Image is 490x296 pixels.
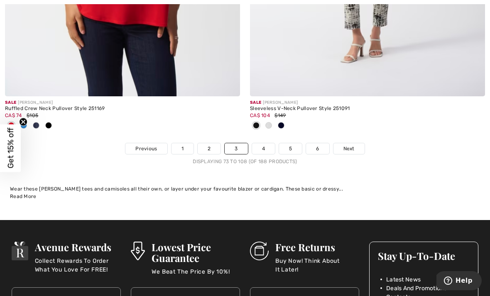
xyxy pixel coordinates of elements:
a: Previous [125,143,167,154]
span: Sale [250,100,261,105]
a: 4 [252,143,275,154]
a: 1 [171,143,194,154]
div: [PERSON_NAME] [250,100,485,106]
button: Close teaser [19,117,27,126]
span: Get 15% off [6,128,15,169]
div: Radiant red [5,119,17,133]
span: Previous [135,145,157,152]
span: Latest News [386,275,421,284]
span: Sale [5,100,16,105]
h3: Lowest Price Guarantee [152,242,240,263]
div: Midnight Blue [275,119,287,133]
span: CA$ 104 [250,113,270,118]
h3: Avenue Rewards [35,242,121,252]
div: Midnight Blue [30,119,42,133]
h3: Free Returns [275,242,359,252]
a: 2 [198,143,220,154]
p: Collect Rewards To Order What You Love For FREE! [35,257,121,273]
a: 6 [306,143,329,154]
span: Read More [10,193,37,199]
iframe: Opens a widget where you can find more information [436,271,482,292]
div: Black [250,119,262,133]
a: Next [333,143,365,154]
p: Buy Now! Think About It Later! [275,257,359,273]
span: $149 [274,113,286,118]
span: Deals And Promotions [386,284,447,293]
div: Coastal blue [17,119,30,133]
div: Wear these [PERSON_NAME] tees and camisoles all their own, or layer under your favourite blazer o... [10,185,480,193]
p: We Beat The Price By 10%! [152,267,240,284]
span: Next [343,145,355,152]
h3: Stay Up-To-Date [378,250,470,261]
a: 5 [279,143,302,154]
img: Free Returns [250,242,269,260]
div: Sleeveless V-Neck Pullover Style 251091 [250,106,485,112]
div: Ruffled Crew Neck Pullover Style 251169 [5,106,240,112]
a: 3 [225,143,247,154]
img: Avenue Rewards [12,242,28,260]
div: Vanilla 30 [262,119,275,133]
span: $105 [27,113,38,118]
span: CA$ 74 [5,113,22,118]
div: [PERSON_NAME] [5,100,240,106]
div: Black [42,119,55,133]
img: Lowest Price Guarantee [131,242,145,260]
